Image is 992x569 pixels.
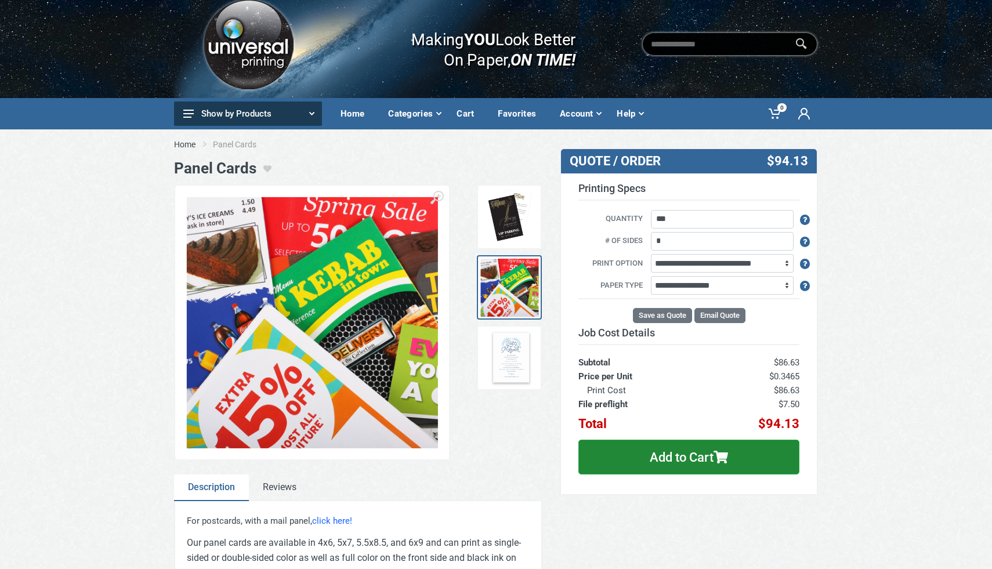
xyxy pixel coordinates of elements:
[448,102,490,126] div: Cart
[570,280,649,292] label: Paper Type
[464,30,495,49] b: YOU
[694,308,745,323] button: Email Quote
[481,188,539,246] img: Panel
[187,197,437,448] img: Panel cards
[174,160,256,177] h1: Panel Cards
[761,98,790,129] a: 0
[388,18,575,70] div: Making Look Better On Paper,
[380,102,448,126] div: Categories
[758,416,799,431] span: $94.13
[490,102,552,126] div: Favorites
[767,154,808,169] span: $94.13
[570,235,649,248] label: # of sides
[187,514,530,528] div: For postcards, with a mail panel,
[578,182,799,201] h3: Printing Specs
[570,258,649,270] label: Print Option
[570,213,649,226] label: Quantity
[477,325,542,390] a: Invite
[312,516,352,526] a: click here!
[174,139,818,150] nav: breadcrumb
[570,154,723,169] h3: QUOTE / ORDER
[213,139,274,150] li: Panel Cards
[633,308,692,323] button: Save as Quote
[490,98,552,129] a: Favorites
[779,399,799,409] span: $7.50
[578,383,704,397] th: Print Cost
[448,98,490,129] a: Cart
[511,50,575,70] i: ON TIME!
[481,259,539,317] img: Panel cards
[774,385,799,396] span: $86.63
[174,474,249,501] a: Description
[578,345,704,369] th: Subtotal
[777,103,787,112] span: 0
[578,369,704,383] th: Price per Unit
[174,102,322,126] button: Show by Products
[578,411,704,431] th: Total
[481,329,539,387] img: Invite
[477,184,542,249] a: Panel
[578,440,799,474] button: Add to Cart
[769,371,799,382] span: $0.3465
[552,102,609,126] div: Account
[332,102,380,126] div: Home
[174,139,195,150] a: Home
[578,397,704,411] th: File preflight
[609,102,651,126] div: Help
[578,327,799,339] h3: Job Cost Details
[332,98,380,129] a: Home
[477,255,542,320] a: Panel cards
[249,474,310,501] a: Reviews
[774,357,799,368] span: $86.63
